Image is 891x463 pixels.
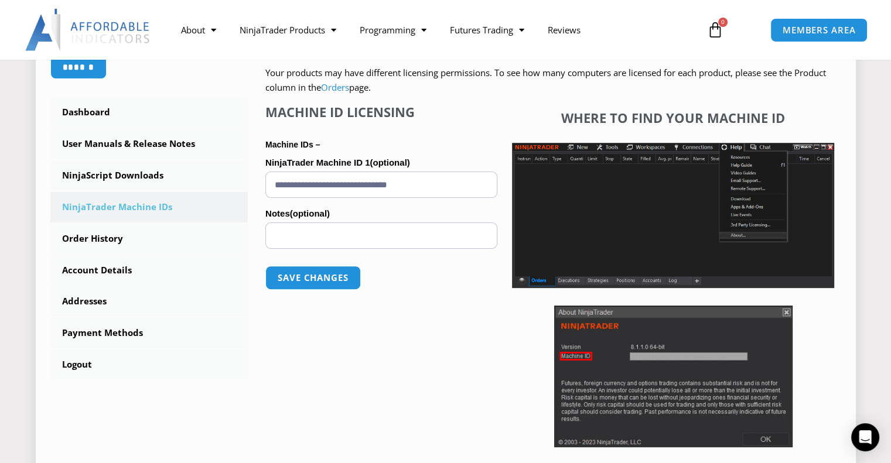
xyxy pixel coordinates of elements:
[770,18,868,42] a: MEMBERS AREA
[265,154,497,172] label: NinjaTrader Machine ID 1
[536,16,592,43] a: Reviews
[50,224,248,254] a: Order History
[851,423,879,451] div: Open Intercom Messenger
[554,306,793,447] img: Screenshot 2025-01-17 114931 | Affordable Indicators – NinjaTrader
[25,9,151,51] img: LogoAI | Affordable Indicators – NinjaTrader
[50,97,248,380] nav: Account pages
[265,266,361,290] button: Save changes
[50,286,248,317] a: Addresses
[50,129,248,159] a: User Manuals & Release Notes
[265,67,826,94] span: Your products may have different licensing permissions. To see how many computers are licensed fo...
[321,81,349,93] a: Orders
[265,205,497,222] label: Notes
[689,13,741,47] a: 0
[50,192,248,222] a: NinjaTrader Machine IDs
[783,26,856,35] span: MEMBERS AREA
[50,255,248,286] a: Account Details
[50,318,248,348] a: Payment Methods
[228,16,348,43] a: NinjaTrader Products
[438,16,536,43] a: Futures Trading
[512,143,834,288] img: Screenshot 2025-01-17 1155544 | Affordable Indicators – NinjaTrader
[348,16,438,43] a: Programming
[265,140,320,149] strong: Machine IDs –
[370,157,409,167] span: (optional)
[50,160,248,191] a: NinjaScript Downloads
[512,110,834,125] h4: Where to find your Machine ID
[50,349,248,380] a: Logout
[265,104,497,119] h4: Machine ID Licensing
[50,97,248,128] a: Dashboard
[718,18,728,27] span: 0
[169,16,695,43] nav: Menu
[290,208,330,218] span: (optional)
[169,16,228,43] a: About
